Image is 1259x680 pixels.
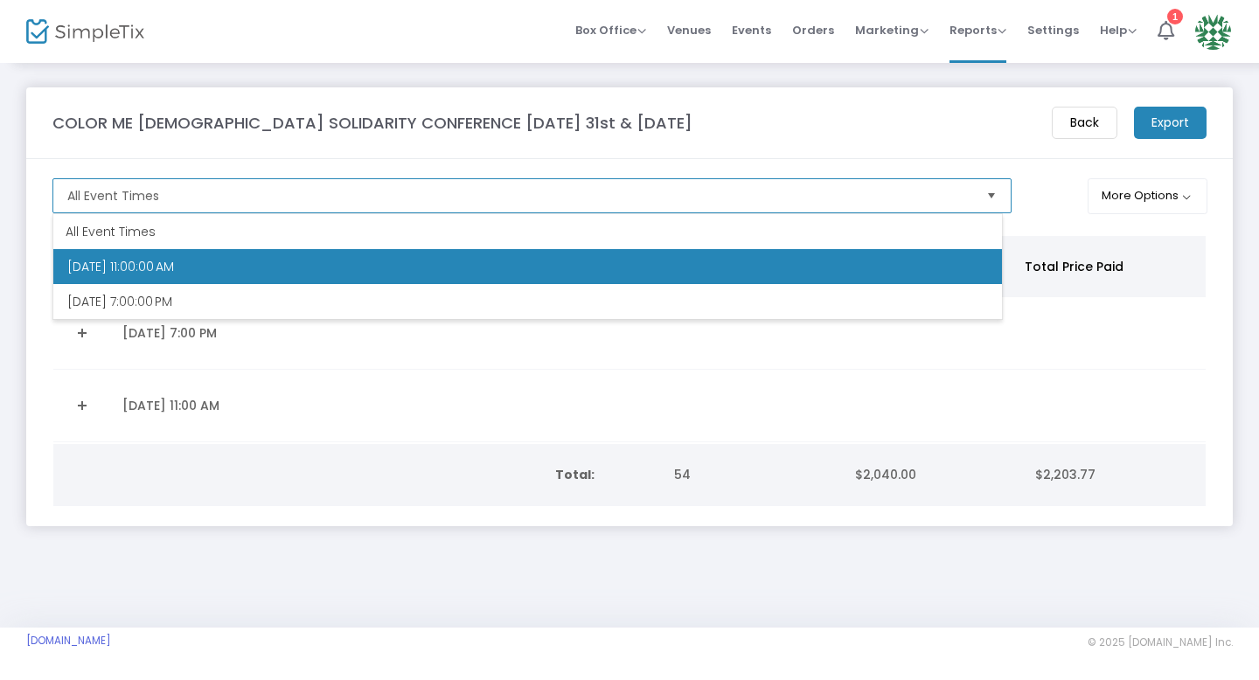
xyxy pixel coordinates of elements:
[26,634,111,648] a: [DOMAIN_NAME]
[732,8,771,52] span: Events
[52,111,692,135] m-panel-title: COLOR ME [DEMOGRAPHIC_DATA] SOLIDARITY CONFERENCE [DATE] 31st & [DATE]
[1134,107,1207,139] m-button: Export
[667,8,711,52] span: Venues
[67,258,174,275] span: [DATE] 11:00:00 AM
[66,223,156,240] span: All Event Times
[855,22,929,38] span: Marketing
[1025,258,1123,275] span: Total Price Paid
[1052,107,1117,139] m-button: Back
[67,187,159,205] span: All Event Times
[1035,466,1096,483] span: $2,203.77
[67,293,172,310] span: [DATE] 7:00:00 PM
[1027,8,1079,52] span: Settings
[64,319,101,347] a: Expand Details
[575,22,646,38] span: Box Office
[64,392,101,420] a: Expand Details
[979,179,1004,212] button: Select
[53,444,1206,506] div: Data table
[949,22,1006,38] span: Reports
[53,236,1206,442] div: Data table
[1088,635,1233,649] span: © 2025 [DOMAIN_NAME] Inc.
[1167,9,1183,24] div: 1
[112,297,659,370] td: [DATE] 7:00 PM
[792,8,834,52] span: Orders
[1100,22,1137,38] span: Help
[112,370,659,442] td: [DATE] 11:00 AM
[855,466,916,483] span: $2,040.00
[555,466,595,483] b: Total:
[1088,178,1207,214] button: More Options
[674,466,691,483] span: 54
